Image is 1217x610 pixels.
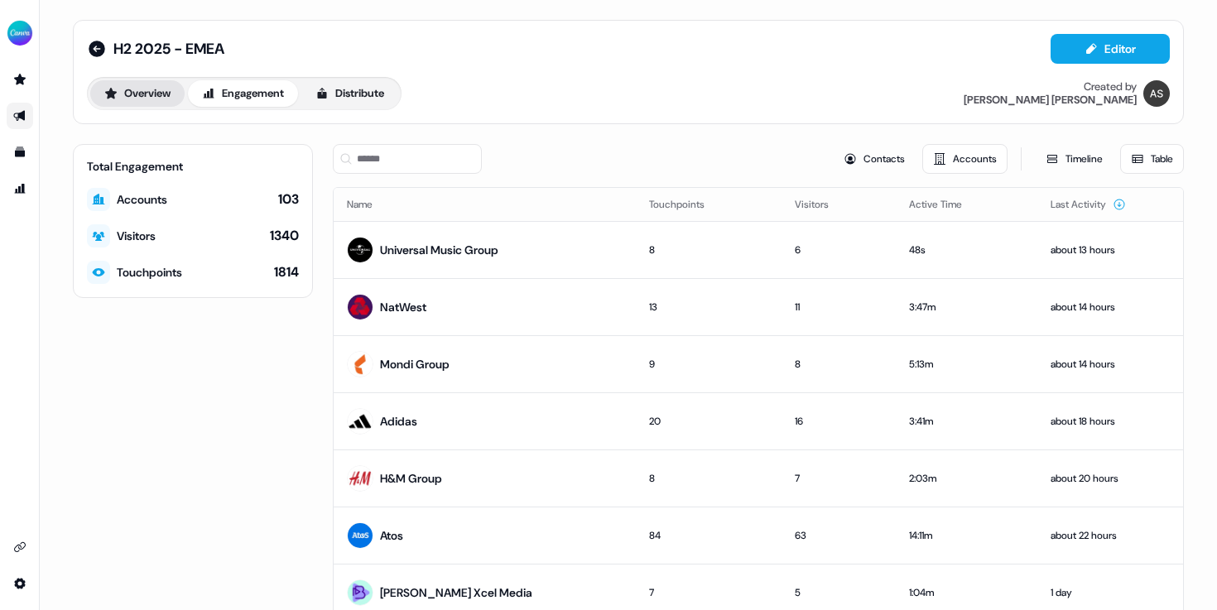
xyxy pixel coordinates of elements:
div: 3:41m [909,413,1024,430]
div: 7 [795,470,883,487]
div: 5:13m [909,356,1024,372]
div: 84 [649,527,768,544]
th: Name [334,188,636,221]
a: Go to prospects [7,66,33,93]
div: 1340 [270,227,299,245]
div: 3:47m [909,299,1024,315]
div: about 14 hours [1051,299,1170,315]
a: Go to integrations [7,534,33,560]
div: 9 [649,356,768,372]
div: about 20 hours [1051,470,1170,487]
div: about 18 hours [1051,413,1170,430]
div: 13 [649,299,768,315]
div: 16 [795,413,883,430]
button: Engagement [188,80,298,107]
div: Total Engagement [87,158,299,175]
button: Visitors [795,190,849,219]
div: [PERSON_NAME] [PERSON_NAME] [964,94,1137,107]
button: Distribute [301,80,398,107]
div: Adidas [380,413,417,430]
div: Atos [380,527,403,544]
a: Go to attribution [7,175,33,202]
a: Editor [1051,42,1170,60]
a: Go to templates [7,139,33,166]
div: 2:03m [909,470,1024,487]
div: about 13 hours [1051,242,1170,258]
div: Universal Music Group [380,242,498,258]
div: 20 [649,413,768,430]
span: H2 2025 - EMEA [113,39,224,59]
a: Go to outbound experience [7,103,33,129]
button: Accounts [922,144,1008,174]
button: Overview [90,80,185,107]
div: [PERSON_NAME] Xcel Media [380,584,532,601]
div: 5 [795,584,883,601]
div: Mondi Group [380,356,450,372]
div: 1814 [274,263,299,281]
div: 11 [795,299,883,315]
div: 7 [649,584,768,601]
div: about 22 hours [1051,527,1170,544]
div: 8 [649,470,768,487]
div: Accounts [117,191,167,208]
div: 6 [795,242,883,258]
a: Go to integrations [7,570,33,597]
button: Table [1120,144,1184,174]
button: Timeline [1035,144,1114,174]
div: about 14 hours [1051,356,1170,372]
div: 63 [795,527,883,544]
div: 8 [795,356,883,372]
button: Touchpoints [649,190,724,219]
button: Last Activity [1051,190,1126,219]
div: Touchpoints [117,264,182,281]
div: 48s [909,242,1024,258]
div: 1 day [1051,584,1170,601]
img: Anna [1143,80,1170,107]
div: 8 [649,242,768,258]
div: Visitors [117,228,156,244]
button: Editor [1051,34,1170,64]
div: 1:04m [909,584,1024,601]
button: Contacts [833,144,916,174]
div: 103 [278,190,299,209]
div: H&M Group [380,470,442,487]
div: NatWest [380,299,426,315]
div: Created by [1084,80,1137,94]
div: 14:11m [909,527,1024,544]
button: Active Time [909,190,982,219]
